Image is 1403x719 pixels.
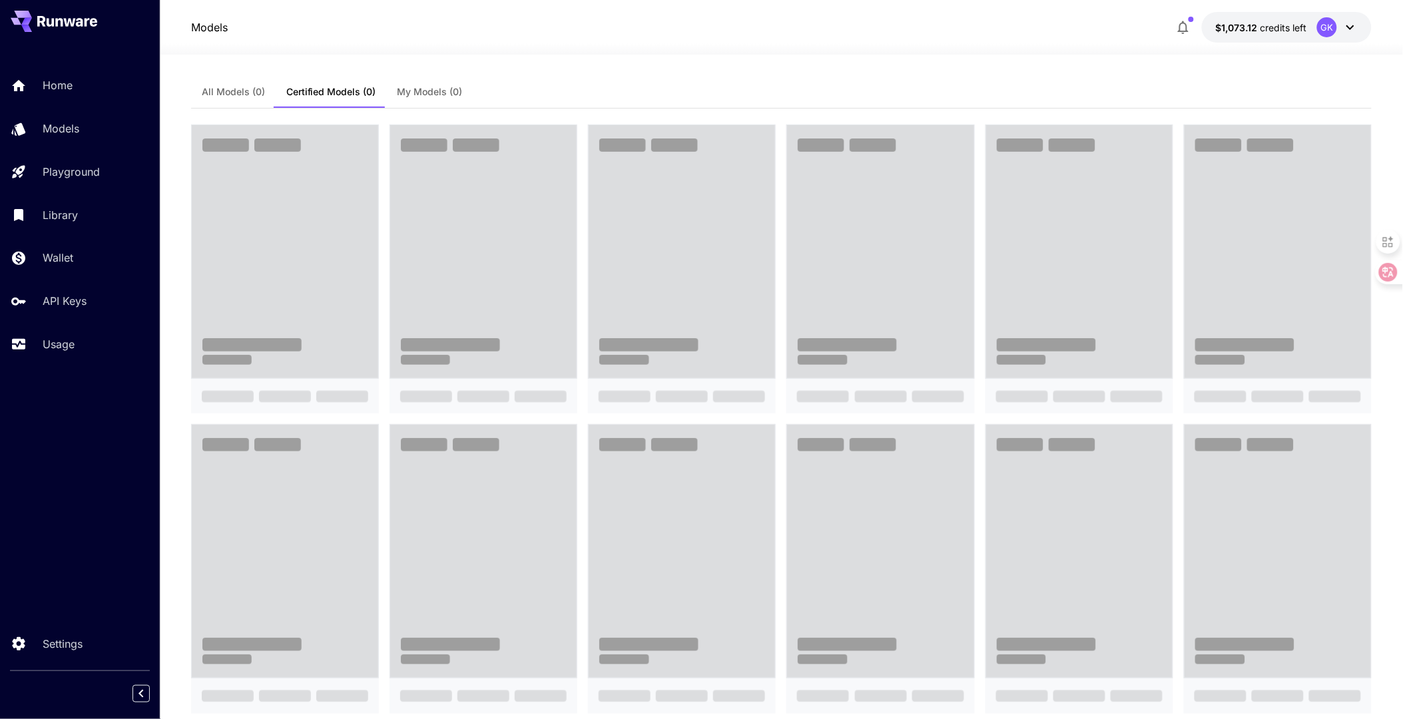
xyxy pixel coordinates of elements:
[43,120,79,136] p: Models
[1317,17,1337,37] div: GK
[1215,22,1260,33] span: $1,073.12
[202,86,265,98] span: All Models (0)
[43,164,100,180] p: Playground
[133,685,150,702] button: Collapse sidebar
[398,86,463,98] span: My Models (0)
[43,636,83,652] p: Settings
[142,682,160,706] div: Collapse sidebar
[191,19,228,35] nav: breadcrumb
[1260,22,1306,33] span: credits left
[1215,21,1306,35] div: $1,073.12154
[43,250,73,266] p: Wallet
[286,86,376,98] span: Certified Models (0)
[43,77,73,93] p: Home
[191,19,228,35] a: Models
[43,293,87,309] p: API Keys
[43,336,75,352] p: Usage
[43,207,78,223] p: Library
[1202,12,1372,43] button: $1,073.12154GK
